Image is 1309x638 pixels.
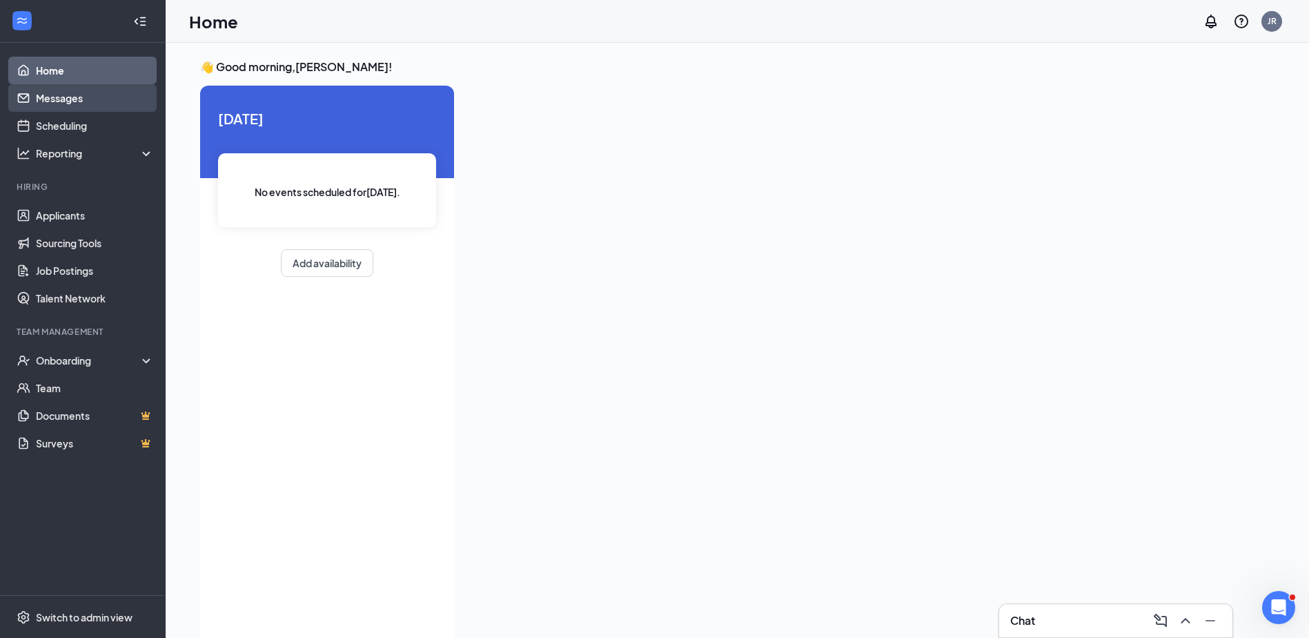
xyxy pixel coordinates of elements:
[36,429,154,457] a: SurveysCrown
[189,10,238,33] h1: Home
[36,57,154,84] a: Home
[36,112,154,139] a: Scheduling
[218,108,436,129] span: [DATE]
[36,354,142,367] div: Onboarding
[1174,610,1197,632] button: ChevronUp
[1203,13,1219,30] svg: Notifications
[17,181,151,193] div: Hiring
[17,610,30,624] svg: Settings
[36,146,155,160] div: Reporting
[1202,612,1219,629] svg: Minimize
[17,146,30,160] svg: Analysis
[36,257,154,284] a: Job Postings
[133,14,147,28] svg: Collapse
[17,326,151,338] div: Team Management
[1177,612,1194,629] svg: ChevronUp
[255,184,400,200] span: No events scheduled for [DATE] .
[17,354,30,367] svg: UserCheck
[15,14,29,28] svg: WorkstreamLogo
[281,249,373,277] button: Add availability
[36,202,154,229] a: Applicants
[1010,613,1035,628] h3: Chat
[36,374,154,402] a: Team
[1150,610,1172,632] button: ComposeMessage
[200,59,1238,75] h3: 👋 Good morning, [PERSON_NAME] !
[36,284,154,312] a: Talent Network
[36,610,132,624] div: Switch to admin view
[1233,13,1250,30] svg: QuestionInfo
[1152,612,1169,629] svg: ComposeMessage
[1268,15,1277,27] div: JR
[36,402,154,429] a: DocumentsCrown
[1199,610,1221,632] button: Minimize
[1262,591,1295,624] iframe: Intercom live chat
[36,84,154,112] a: Messages
[36,229,154,257] a: Sourcing Tools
